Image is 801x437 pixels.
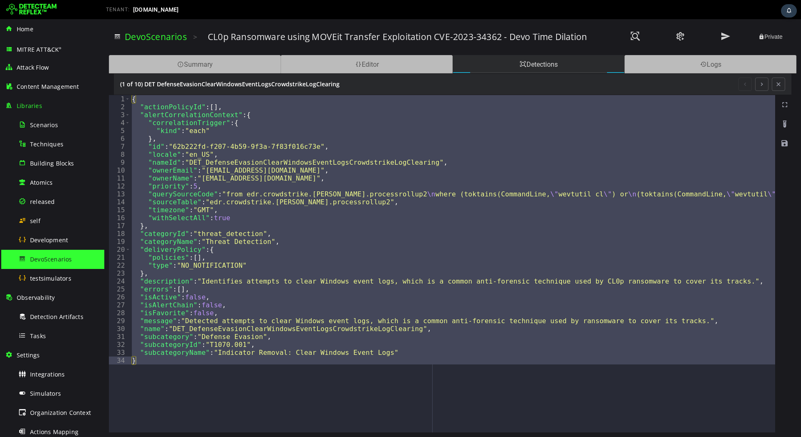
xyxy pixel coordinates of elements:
sup: ® [59,46,61,50]
div: 15 [5,187,26,195]
div: 31 [5,314,26,321]
div: 28 [5,290,26,298]
span: self [30,217,40,225]
div: 25 [5,266,26,274]
span: Atomics [30,178,53,186]
div: 9 [5,139,26,147]
span: Toggle code folding, rows 1 through 34 [21,76,25,84]
div: Logs [520,36,692,54]
div: 18 [5,211,26,218]
img: Detecteam logo [6,3,57,16]
span: DevoScenarios [30,255,72,263]
div: 12 [5,163,26,171]
span: Settings [17,351,40,359]
div: 29 [5,298,26,306]
span: testsimulators [30,274,71,282]
span: Building Blocks [30,159,74,167]
span: Observability [17,294,55,301]
div: 8 [5,131,26,139]
div: (1 of 10) DET DefenseEvasionClearWindowsEventLogsCrowdstrikeLogClearing [16,55,634,75]
div: 10 [5,147,26,155]
div: 6 [5,116,26,123]
div: 21 [5,234,26,242]
span: [DOMAIN_NAME] [133,6,179,13]
span: Techniques [30,140,63,148]
span: Toggle code folding, rows 4 through 6 [21,100,25,108]
div: 16 [5,195,26,203]
div: Detections [348,36,520,54]
div: Summary [5,36,176,54]
span: Scenarios [30,121,58,129]
div: 14 [5,179,26,187]
div: 30 [5,306,26,314]
div: 33 [5,329,26,337]
div: 32 [5,321,26,329]
h3: CL0p Ransomware using MOVEit Transfer Exploitation CVE-2023-34362 - Devo Time Dilation [103,12,483,23]
div: 17 [5,203,26,211]
span: Detection Artifacts [30,313,83,321]
span: Private [654,14,678,21]
span: Tasks [30,332,46,340]
span: released [30,198,55,206]
span: Content Management [17,83,79,90]
span: MITRE ATT&CK [17,45,62,53]
span: Actions Mapping [30,428,78,436]
span: Attack Flow [17,63,49,71]
div: 20 [5,226,26,234]
span: > [89,13,93,23]
div: 13 [5,171,26,179]
div: 5 [5,108,26,116]
button: Private [645,13,687,23]
div: Task Notifications [781,4,797,18]
span: Organization Context [30,409,91,417]
span: Integrations [30,370,65,378]
div: 26 [5,274,26,282]
span: TENANT: [106,7,130,13]
div: 27 [5,282,26,290]
a: DevoScenarios [20,12,83,23]
div: 1 [5,76,26,84]
div: 3 [5,92,26,100]
span: Home [17,25,33,33]
div: 7 [5,123,26,131]
span: Toggle code folding, rows 3 through 17 [21,92,25,100]
span: Toggle code folding, rows 20 through 23 [21,226,26,234]
div: 4 [5,100,26,108]
div: 2 [5,84,26,92]
div: Editor [176,36,348,54]
span: Libraries [17,102,42,110]
div: 19 [5,218,26,226]
span: Simulators [30,389,61,397]
div: 22 [5,242,26,250]
div: 23 [5,250,26,258]
span: Development [30,236,68,244]
div: 11 [5,155,26,163]
div: 34 [5,337,26,345]
div: 24 [5,258,26,266]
